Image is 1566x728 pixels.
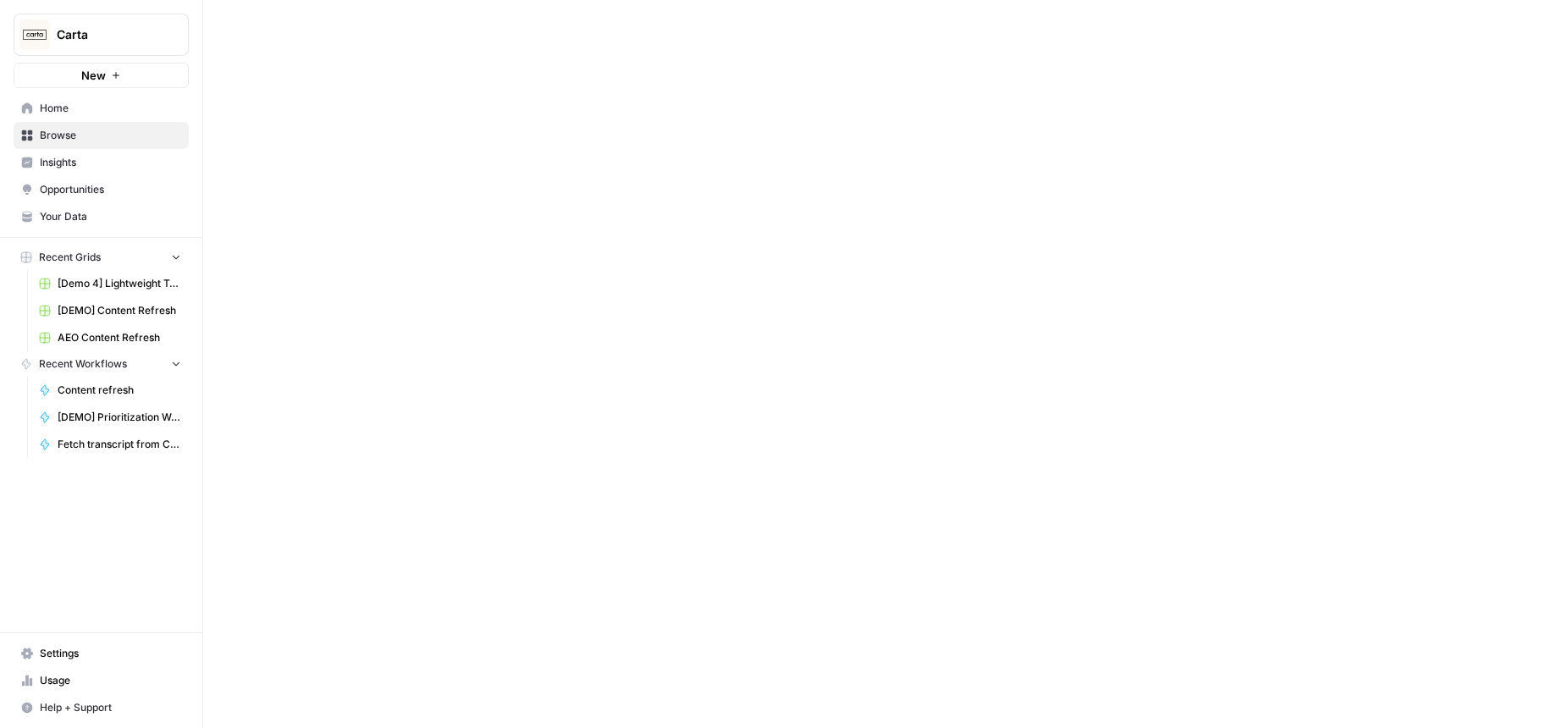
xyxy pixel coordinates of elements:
a: Your Data [14,203,189,230]
span: AEO Content Refresh [58,330,181,345]
a: Fetch transcript from Chorus [31,431,189,458]
button: Recent Workflows [14,351,189,377]
span: Insights [40,155,181,170]
a: Settings [14,640,189,667]
span: Browse [40,128,181,143]
a: Usage [14,667,189,694]
a: Home [14,95,189,122]
span: Recent Workflows [39,356,127,372]
button: Workspace: Carta [14,14,189,56]
span: Carta [57,26,159,43]
a: [Demo 4] Lightweight Topic Prioritization Grid [31,270,189,297]
span: Settings [40,646,181,661]
span: [DEMO] Content Refresh [58,303,181,318]
a: [DEMO] Content Refresh [31,297,189,324]
span: New [81,67,106,84]
button: Help + Support [14,694,189,721]
span: [Demo 4] Lightweight Topic Prioritization Grid [58,276,181,291]
span: Recent Grids [39,250,101,265]
a: Opportunities [14,176,189,203]
span: [DEMO] Prioritization Workflow for creation [58,410,181,425]
span: Help + Support [40,700,181,715]
span: Your Data [40,209,181,224]
span: Home [40,101,181,116]
span: Content refresh [58,383,181,398]
span: Fetch transcript from Chorus [58,437,181,452]
button: Recent Grids [14,245,189,270]
a: Content refresh [31,377,189,404]
img: Carta Logo [19,19,50,50]
span: Opportunities [40,182,181,197]
button: New [14,63,189,88]
a: Browse [14,122,189,149]
a: [DEMO] Prioritization Workflow for creation [31,404,189,431]
a: AEO Content Refresh [31,324,189,351]
span: Usage [40,673,181,688]
a: Insights [14,149,189,176]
